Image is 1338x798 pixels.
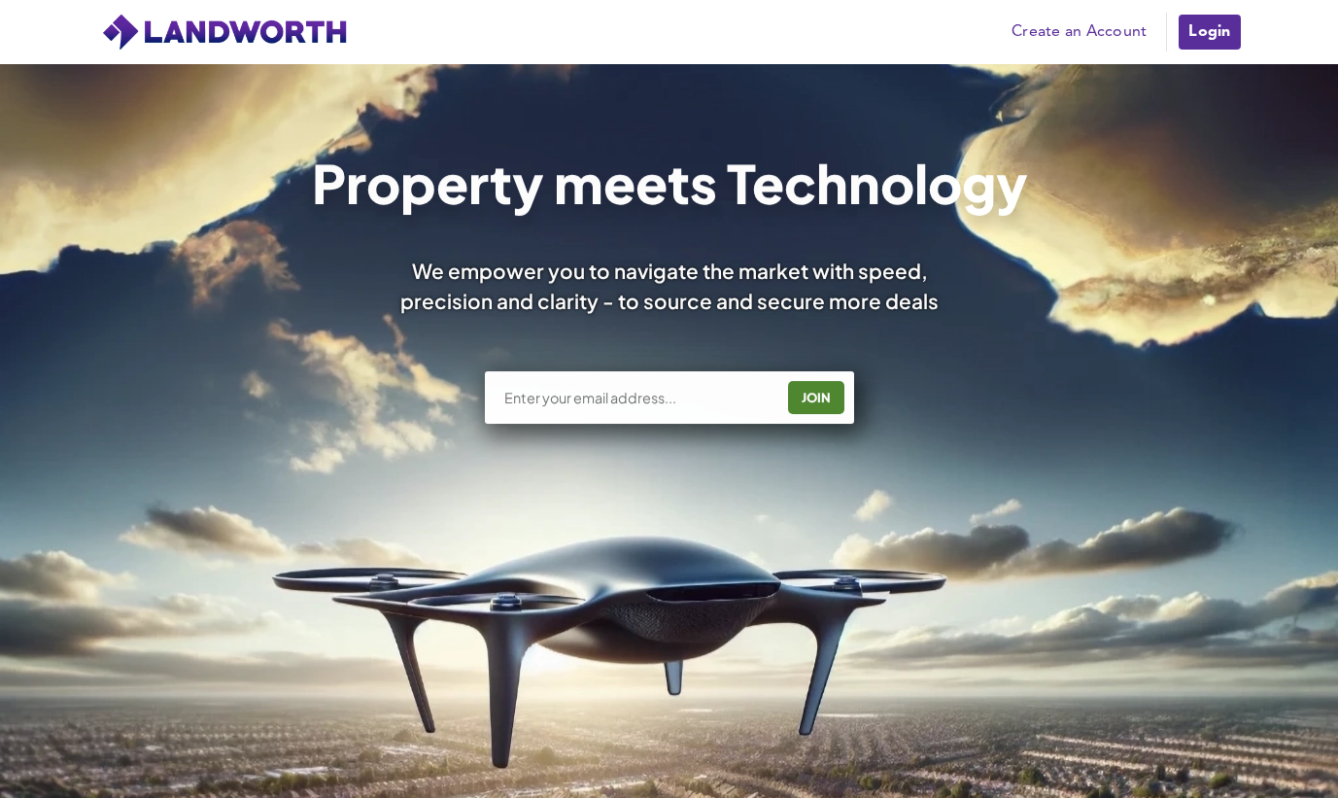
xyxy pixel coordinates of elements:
a: Create an Account [1002,17,1156,47]
button: JOIN [788,381,844,414]
input: Enter your email address... [502,388,773,407]
div: We empower you to navigate the market with speed, precision and clarity - to source and secure mo... [374,256,965,316]
a: Login [1177,13,1242,52]
h1: Property meets Technology [311,156,1027,209]
div: JOIN [794,382,839,413]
